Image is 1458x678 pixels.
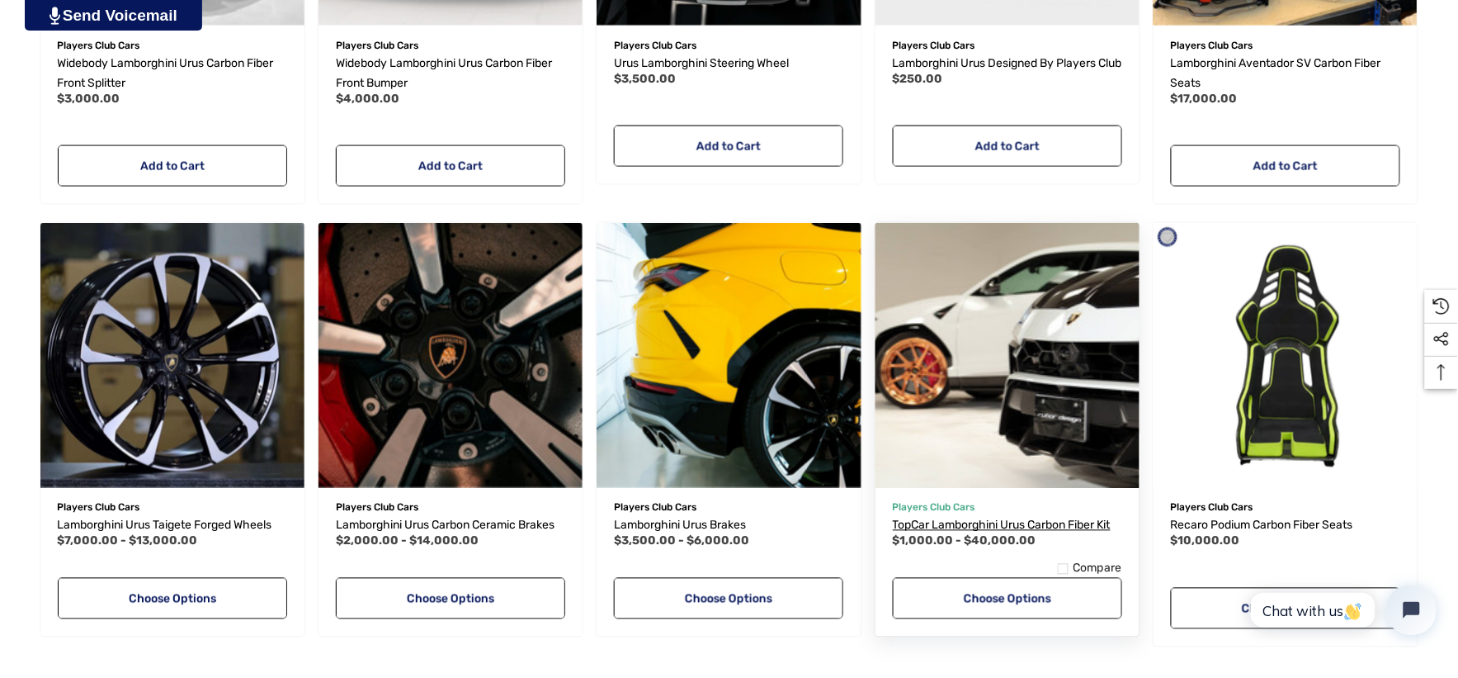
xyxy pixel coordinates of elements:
span: Lamborghini Urus Designed by Players Club [893,56,1122,70]
a: Choose Options [58,578,287,619]
p: Players Club Cars [336,35,565,56]
span: Lamborghini Urus Carbon Ceramic Brakes [336,519,554,533]
img: PjwhLS0gR2VuZXJhdG9yOiBHcmF2aXQuaW8gLS0+PHN2ZyB4bWxucz0iaHR0cDovL3d3dy53My5vcmcvMjAwMC9zdmciIHhtb... [50,7,60,25]
p: Players Club Cars [614,497,843,519]
span: Urus Lamborghini Steering Wheel [614,56,789,70]
a: Lamborghini Urus Carbon Ceramic Brakes,Price range from $2,000.00 to $14,000.00 [336,516,565,536]
p: Players Club Cars [1171,35,1400,56]
span: Widebody Lamborghini Urus Carbon Fiber Front Bumper [336,56,552,90]
iframe: Tidio Chat [1233,571,1451,649]
span: $4,000.00 [336,92,399,106]
img: For Sale: Recaro Podium Carbon Fiber Seats [1154,223,1418,487]
a: Choose Options [893,578,1122,619]
p: Players Club Cars [614,35,843,56]
p: Players Club Cars [58,35,287,56]
svg: Top [1425,364,1458,381]
a: Choose Options [336,578,565,619]
a: Recaro Podium Carbon Fiber Seats,$10,000.00 [1154,223,1418,487]
a: Add to Cart [1171,145,1400,187]
a: Urus Lamborghini Steering Wheel,$3,500.00 [614,54,843,73]
a: Lamborghini Urus Taigete Forged Wheels,Price range from $7,000.00 to $13,000.00 [58,516,287,536]
a: Add to Cart [58,145,287,187]
span: Lamborghini Aventador SV Carbon Fiber Seats [1171,56,1381,90]
span: Lamborghini Urus Brakes [614,519,746,533]
a: Choose Options [614,578,843,619]
a: TopCar Lamborghini Urus Carbon Fiber Kit,Price range from $1,000.00 to $40,000.00 [875,223,1140,487]
span: $3,500.00 [614,72,676,86]
a: Widebody Lamborghini Urus Carbon Fiber Front Splitter,$3,000.00 [58,54,287,93]
a: Lamborghini Urus Carbon Ceramic Brakes,Price range from $2,000.00 to $14,000.00 [318,223,583,487]
img: Lamborghini Urus Brakes [597,223,861,487]
span: $10,000.00 [1171,534,1240,548]
span: $2,000.00 - $14,000.00 [336,534,479,548]
span: $3,000.00 [58,92,120,106]
svg: Social Media [1433,331,1450,348]
p: Players Club Cars [336,497,565,519]
p: Players Club Cars [893,497,1122,519]
a: Lamborghini Urus Brakes,Price range from $3,500.00 to $6,000.00 [614,516,843,536]
a: Add to Cart [614,126,843,167]
span: $7,000.00 - $13,000.00 [58,534,198,548]
a: Add to Cart [336,145,565,187]
p: Players Club Cars [1171,497,1400,519]
span: Compare [1073,562,1122,576]
p: Players Club Cars [58,497,287,519]
span: $250.00 [893,72,943,86]
span: Recaro Podium Carbon Fiber Seats [1171,519,1353,533]
a: Widebody Lamborghini Urus Carbon Fiber Front Bumper,$4,000.00 [336,54,565,93]
span: $1,000.00 - $40,000.00 [893,534,1036,548]
span: TopCar Lamborghini Urus Carbon Fiber Kit [893,519,1111,533]
a: Add to Cart [893,126,1122,167]
img: Lamborghini Urus Wheels [40,223,304,487]
p: Players Club Cars [893,35,1122,56]
a: Lamborghini Aventador SV Carbon Fiber Seats,$17,000.00 [1171,54,1400,93]
a: Recaro Podium Carbon Fiber Seats,$10,000.00 [1171,516,1400,536]
a: Lamborghini Urus Brakes,Price range from $3,500.00 to $6,000.00 [597,223,861,487]
a: Choose Options [1171,588,1400,629]
img: Custom Lamborghini Urus Widebody [862,210,1153,500]
a: Lamborghini Urus Taigete Forged Wheels,Price range from $7,000.00 to $13,000.00 [40,223,304,487]
img: Lamborghini Urus Carbon Ceramic Brakes [318,223,583,487]
span: Widebody Lamborghini Urus Carbon Fiber Front Splitter [58,56,274,90]
a: Lamborghini Urus Designed by Players Club,$250.00 [893,54,1122,73]
span: $17,000.00 [1171,92,1238,106]
svg: Recently Viewed [1433,298,1450,315]
span: Lamborghini Urus Taigete Forged Wheels [58,519,272,533]
span: $3,500.00 - $6,000.00 [614,534,749,548]
a: TopCar Lamborghini Urus Carbon Fiber Kit,Price range from $1,000.00 to $40,000.00 [893,516,1122,536]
